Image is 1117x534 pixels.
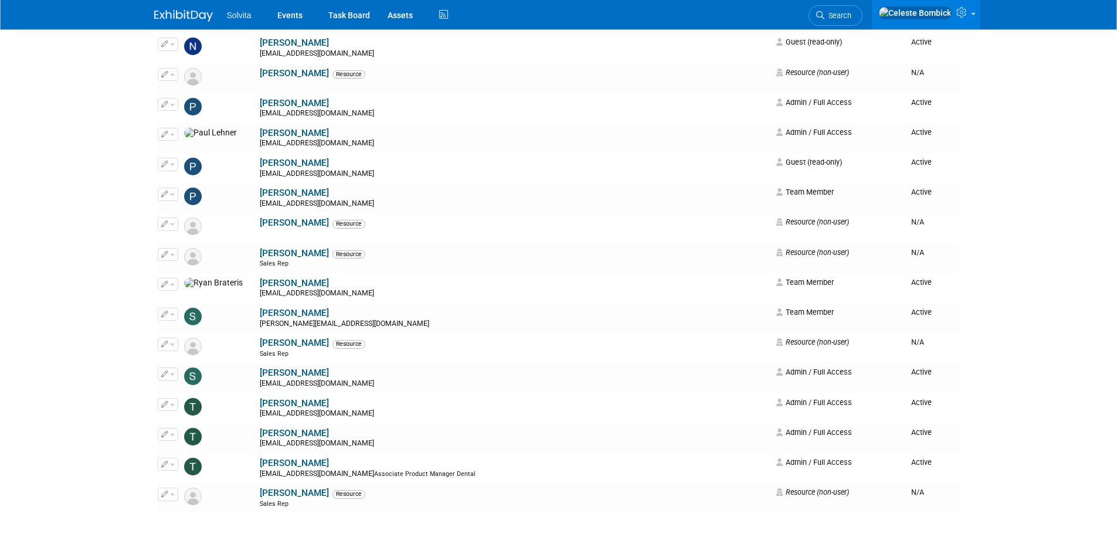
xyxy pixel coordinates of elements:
span: Guest (read-only) [776,158,842,166]
img: Phillip Rapp [184,188,202,205]
span: Admin / Full Access [776,428,852,437]
div: [EMAIL_ADDRESS][DOMAIN_NAME] [260,379,769,389]
span: Admin / Full Access [776,98,852,107]
span: Active [911,38,932,46]
img: ExhibitDay [154,10,213,22]
img: Peter Jenkins [184,158,202,175]
div: [EMAIL_ADDRESS][DOMAIN_NAME] [260,49,769,59]
a: [PERSON_NAME] [260,38,329,48]
span: Guest (read-only) [776,38,842,46]
span: N/A [911,217,924,226]
span: Sales Rep [260,350,288,358]
div: [EMAIL_ADDRESS][DOMAIN_NAME] [260,169,769,179]
span: Associate Product Manager Dental [374,470,476,478]
span: Resource (non-user) [776,217,849,226]
span: Active [911,398,932,407]
a: [PERSON_NAME] [260,368,329,378]
span: Search [824,11,851,20]
a: [PERSON_NAME] [260,217,329,228]
span: Resource (non-user) [776,488,849,496]
div: [PERSON_NAME][EMAIL_ADDRESS][DOMAIN_NAME] [260,319,769,329]
div: [EMAIL_ADDRESS][DOMAIN_NAME] [260,199,769,209]
span: Active [911,188,932,196]
a: [PERSON_NAME] [260,488,329,498]
div: [EMAIL_ADDRESS][DOMAIN_NAME] [260,439,769,448]
div: [EMAIL_ADDRESS][DOMAIN_NAME] [260,409,769,419]
span: Active [911,368,932,376]
span: Team Member [776,188,834,196]
span: Resource [332,220,365,228]
img: Resource [184,488,202,505]
a: [PERSON_NAME] [260,278,329,288]
a: [PERSON_NAME] [260,68,329,79]
span: Resource [332,490,365,498]
div: [EMAIL_ADDRESS][DOMAIN_NAME] [260,109,769,118]
img: Tom Shaffer [184,428,202,445]
span: Resource (non-user) [776,68,849,77]
span: Resource (non-user) [776,338,849,346]
a: [PERSON_NAME] [260,128,329,138]
a: [PERSON_NAME] [260,308,329,318]
div: [EMAIL_ADDRESS][DOMAIN_NAME] [260,470,769,479]
img: Tiannah Halcomb [184,398,202,416]
span: Sales Rep [260,500,288,508]
a: [PERSON_NAME] [260,428,329,438]
span: Resource [332,70,365,79]
span: N/A [911,68,924,77]
span: Admin / Full Access [776,458,852,467]
span: Sales Rep [260,260,288,267]
img: Scott Campbell [184,308,202,325]
a: [PERSON_NAME] [260,398,329,409]
img: Paige Baker [184,98,202,115]
span: Solvita [227,11,252,20]
img: Resource [184,217,202,235]
span: N/A [911,338,924,346]
a: [PERSON_NAME] [260,458,329,468]
div: [EMAIL_ADDRESS][DOMAIN_NAME] [260,139,769,148]
a: [PERSON_NAME] [260,158,329,168]
span: Resource [332,250,365,259]
span: Resource (non-user) [776,248,849,257]
span: Active [911,98,932,107]
a: [PERSON_NAME] [260,188,329,198]
img: Paul Lehner [184,128,237,138]
a: [PERSON_NAME] [260,338,329,348]
img: Resource [184,338,202,355]
span: Active [911,458,932,467]
img: Celeste Bombick [878,6,952,19]
img: Tyler Cunningham [184,458,202,475]
img: Resource [184,248,202,266]
a: [PERSON_NAME] [260,248,329,259]
a: Search [809,5,863,26]
span: Active [911,278,932,287]
span: Team Member [776,308,834,317]
span: Active [911,128,932,137]
a: [PERSON_NAME] [260,98,329,108]
img: Resource [184,68,202,86]
span: Active [911,158,932,166]
span: Team Member [776,278,834,287]
img: Ryan Brateris [184,278,243,288]
div: [EMAIL_ADDRESS][DOMAIN_NAME] [260,289,769,298]
span: Resource [332,340,365,348]
span: Admin / Full Access [776,128,852,137]
span: Active [911,308,932,317]
span: Active [911,428,932,437]
img: Neil Clouser [184,38,202,55]
span: N/A [911,248,924,257]
span: Admin / Full Access [776,398,852,407]
span: Admin / Full Access [776,368,852,376]
span: N/A [911,488,924,496]
img: Sharon Smith [184,368,202,385]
